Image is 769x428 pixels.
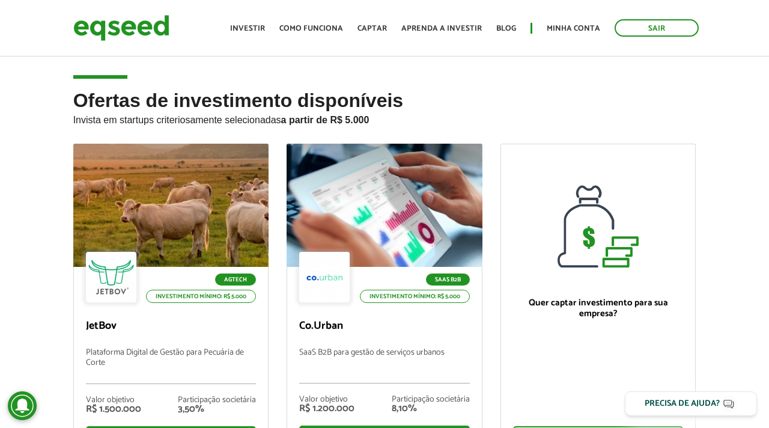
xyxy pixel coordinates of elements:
[279,25,343,32] a: Como funciona
[513,298,684,319] p: Quer captar investimento para sua empresa?
[215,274,256,286] p: Agtech
[392,404,470,414] div: 8,10%
[299,396,354,404] div: Valor objetivo
[86,405,141,414] div: R$ 1.500.000
[86,396,141,405] div: Valor objetivo
[547,25,600,32] a: Minha conta
[230,25,265,32] a: Investir
[299,404,354,414] div: R$ 1.200.000
[401,25,482,32] a: Aprenda a investir
[615,19,699,37] a: Sair
[73,111,696,126] p: Invista em startups criteriosamente selecionadas
[299,348,470,384] p: SaaS B2B para gestão de serviços urbanos
[178,396,256,405] div: Participação societária
[178,405,256,414] div: 3,50%
[146,290,256,303] p: Investimento mínimo: R$ 5.000
[73,90,696,144] h2: Ofertas de investimento disponíveis
[86,320,257,333] p: JetBov
[496,25,516,32] a: Blog
[86,348,257,384] p: Plataforma Digital de Gestão para Pecuária de Corte
[299,320,470,333] p: Co.Urban
[360,290,470,303] p: Investimento mínimo: R$ 5.000
[357,25,387,32] a: Captar
[281,115,369,125] strong: a partir de R$ 5.000
[426,274,470,286] p: SaaS B2B
[392,396,470,404] div: Participação societária
[73,12,169,44] img: EqSeed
